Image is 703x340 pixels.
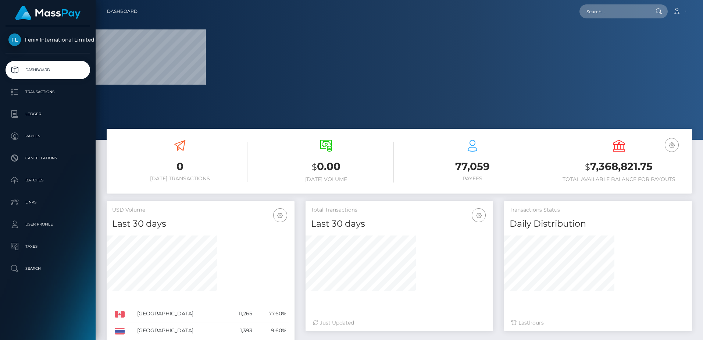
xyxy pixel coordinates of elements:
p: Transactions [8,86,87,98]
h4: Last 30 days [311,217,488,230]
img: CA.png [115,311,125,318]
h3: 7,368,821.75 [551,159,686,174]
td: 11,265 [226,305,255,322]
span: Fenix International Limited [6,36,90,43]
a: Transactions [6,83,90,101]
a: Ledger [6,105,90,123]
a: Cancellations [6,149,90,167]
p: Taxes [8,241,87,252]
a: Payees [6,127,90,145]
h5: Total Transactions [311,206,488,214]
h6: Payees [405,176,540,182]
p: Batches [8,175,87,186]
a: Taxes [6,237,90,256]
p: Links [8,197,87,208]
h6: [DATE] Transactions [112,176,247,182]
p: Payees [8,131,87,142]
td: 9.60% [255,322,289,339]
h3: 0 [112,159,247,174]
a: User Profile [6,215,90,234]
h5: Transactions Status [510,206,686,214]
a: Links [6,193,90,212]
img: MassPay Logo [15,6,81,20]
td: 1,393 [226,322,255,339]
div: Just Updated [313,319,486,327]
p: Search [8,263,87,274]
p: Dashboard [8,64,87,75]
small: $ [312,162,317,172]
p: Cancellations [8,153,87,164]
input: Search... [579,4,649,18]
td: [GEOGRAPHIC_DATA] [135,322,226,339]
img: Fenix International Limited [8,33,21,46]
td: [GEOGRAPHIC_DATA] [135,305,226,322]
div: Last hours [511,319,685,327]
h4: Last 30 days [112,217,289,230]
h5: USD Volume [112,206,289,214]
a: Search [6,259,90,278]
h3: 77,059 [405,159,540,174]
a: Dashboard [6,61,90,79]
h6: [DATE] Volume [258,176,394,183]
img: TH.png [115,328,125,334]
p: Ledger [8,109,87,120]
a: Batches [6,171,90,190]
p: User Profile [8,219,87,230]
h4: Daily Distribution [510,217,686,230]
small: $ [585,162,590,172]
h6: Total Available Balance for Payouts [551,176,686,183]
td: 77.60% [255,305,289,322]
h3: 0.00 [258,159,394,174]
a: Dashboard [107,4,138,19]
